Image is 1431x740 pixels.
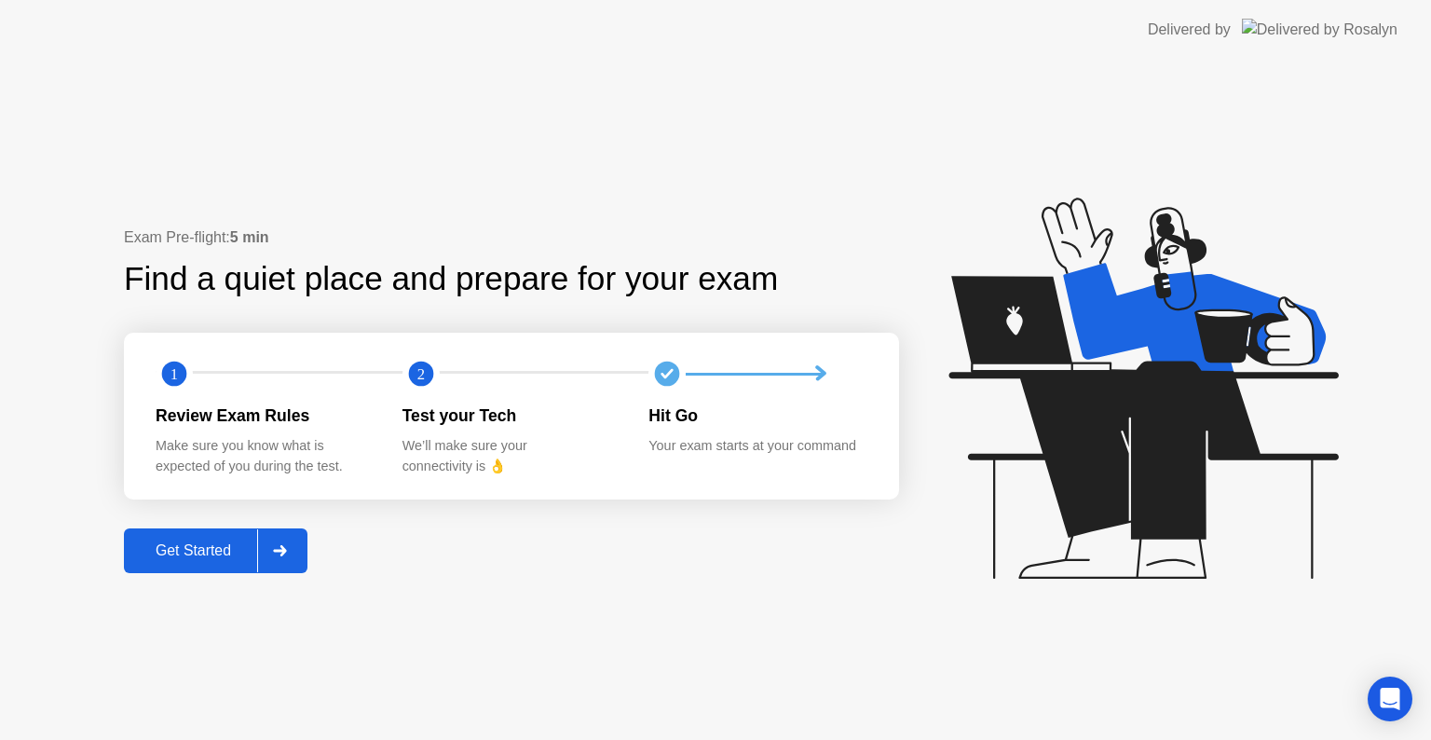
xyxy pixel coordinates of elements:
[230,229,269,245] b: 5 min
[170,365,178,383] text: 1
[124,226,899,249] div: Exam Pre-flight:
[402,404,620,428] div: Test your Tech
[1242,19,1397,40] img: Delivered by Rosalyn
[124,254,781,304] div: Find a quiet place and prepare for your exam
[156,404,373,428] div: Review Exam Rules
[648,404,865,428] div: Hit Go
[417,365,425,383] text: 2
[1368,677,1412,721] div: Open Intercom Messenger
[156,436,373,476] div: Make sure you know what is expected of you during the test.
[402,436,620,476] div: We’ll make sure your connectivity is 👌
[129,542,257,559] div: Get Started
[648,436,865,457] div: Your exam starts at your command
[1148,19,1231,41] div: Delivered by
[124,528,307,573] button: Get Started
